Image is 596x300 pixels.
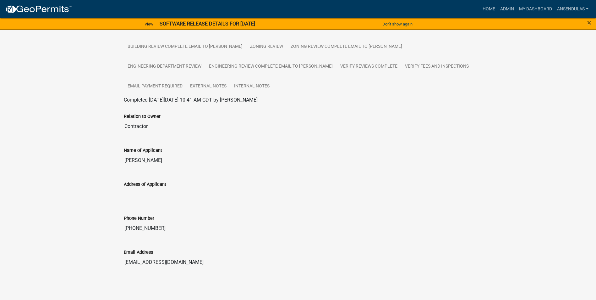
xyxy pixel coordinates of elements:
[246,37,287,57] a: Zoning Review
[205,57,336,77] a: Engineering Review Complete Email to [PERSON_NAME]
[230,76,273,97] a: Internal Notes
[124,182,166,187] label: Address of Applicant
[160,21,255,27] strong: SOFTWARE RELEASE DETAILS FOR [DATE]
[498,3,517,15] a: Admin
[287,37,406,57] a: Zoning Review Complete Email to [PERSON_NAME]
[124,97,258,103] span: Completed [DATE][DATE] 10:41 AM CDT by [PERSON_NAME]
[555,3,591,15] a: ansendulas
[124,216,154,221] label: Phone Number
[124,148,162,153] label: Name of Applicant
[587,19,591,26] button: Close
[517,3,555,15] a: My Dashboard
[142,19,156,29] a: View
[124,76,186,97] a: Email Payment Required
[124,37,246,57] a: Building Review Complete Email to [PERSON_NAME]
[124,250,153,255] label: Email Address
[401,57,473,77] a: Verify Fees and Inspections
[480,3,498,15] a: Home
[124,57,205,77] a: Engineering Department Review
[186,76,230,97] a: External Notes
[336,57,401,77] a: Verify Reviews Complete
[380,19,415,29] button: Don't show again
[587,18,591,27] span: ×
[124,114,161,119] label: Relation to Owner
